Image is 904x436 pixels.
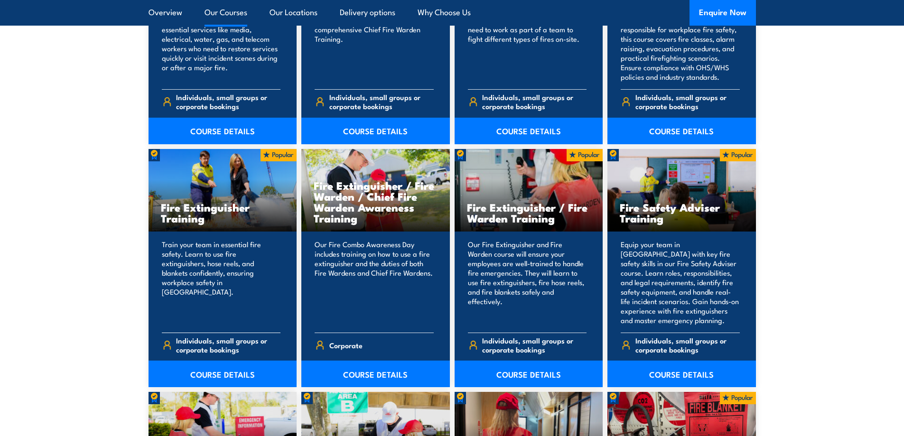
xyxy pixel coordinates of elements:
[607,118,756,144] a: COURSE DETAILS
[455,361,603,387] a: COURSE DETAILS
[607,361,756,387] a: COURSE DETAILS
[482,93,587,111] span: Individuals, small groups or corporate bookings
[314,180,438,223] h3: Fire Extinguisher / Fire Warden / Chief Fire Warden Awareness Training
[176,336,280,354] span: Individuals, small groups or corporate bookings
[482,336,587,354] span: Individuals, small groups or corporate bookings
[455,118,603,144] a: COURSE DETAILS
[162,240,281,325] p: Train your team in essential fire safety. Learn to use fire extinguishers, hose reels, and blanke...
[467,202,591,223] h3: Fire Extinguisher / Fire Warden Training
[329,93,434,111] span: Individuals, small groups or corporate bookings
[635,93,740,111] span: Individuals, small groups or corporate bookings
[149,361,297,387] a: COURSE DETAILS
[621,240,740,325] p: Equip your team in [GEOGRAPHIC_DATA] with key fire safety skills in our Fire Safety Adviser cours...
[315,240,434,325] p: Our Fire Combo Awareness Day includes training on how to use a fire extinguisher and the duties o...
[176,93,280,111] span: Individuals, small groups or corporate bookings
[301,118,450,144] a: COURSE DETAILS
[468,240,587,325] p: Our Fire Extinguisher and Fire Warden course will ensure your employees are well-trained to handl...
[161,202,285,223] h3: Fire Extinguisher Training
[149,118,297,144] a: COURSE DETAILS
[329,338,363,353] span: Corporate
[620,202,744,223] h3: Fire Safety Adviser Training
[301,361,450,387] a: COURSE DETAILS
[635,336,740,354] span: Individuals, small groups or corporate bookings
